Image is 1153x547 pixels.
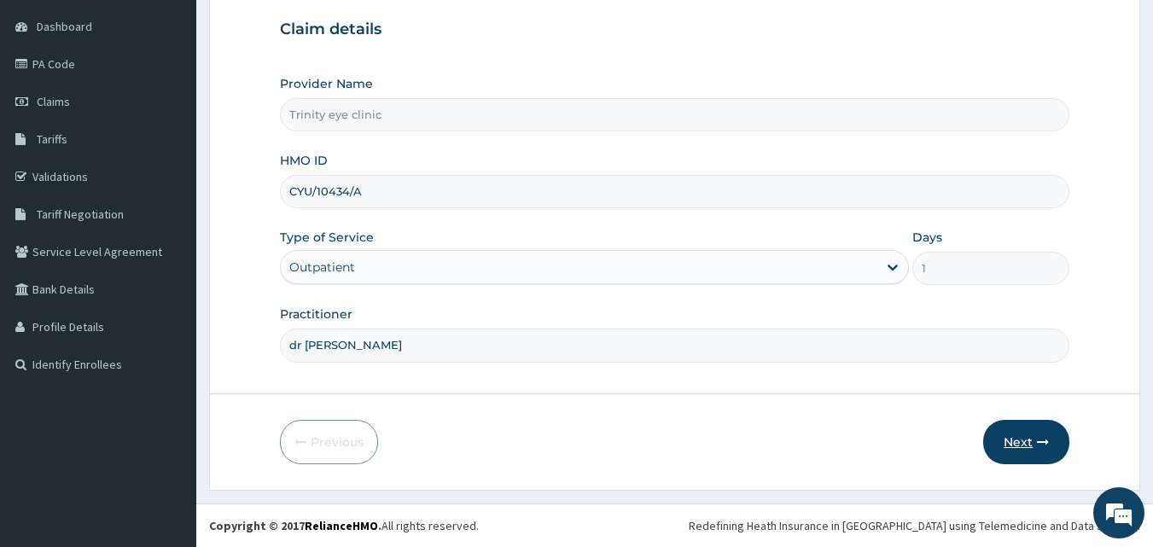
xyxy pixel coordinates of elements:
[37,131,67,147] span: Tariffs
[280,329,1070,362] input: Enter Name
[289,259,355,276] div: Outpatient
[983,420,1069,464] button: Next
[912,229,942,246] label: Days
[37,94,70,109] span: Claims
[37,207,124,222] span: Tariff Negotiation
[280,75,373,92] label: Provider Name
[280,152,328,169] label: HMO ID
[209,518,381,533] strong: Copyright © 2017 .
[280,20,1070,39] h3: Claim details
[280,175,1070,208] input: Enter HMO ID
[689,517,1140,534] div: Redefining Heath Insurance in [GEOGRAPHIC_DATA] using Telemedicine and Data Science!
[280,229,374,246] label: Type of Service
[280,420,378,464] button: Previous
[305,518,378,533] a: RelianceHMO
[196,503,1153,547] footer: All rights reserved.
[280,306,352,323] label: Practitioner
[37,19,92,34] span: Dashboard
